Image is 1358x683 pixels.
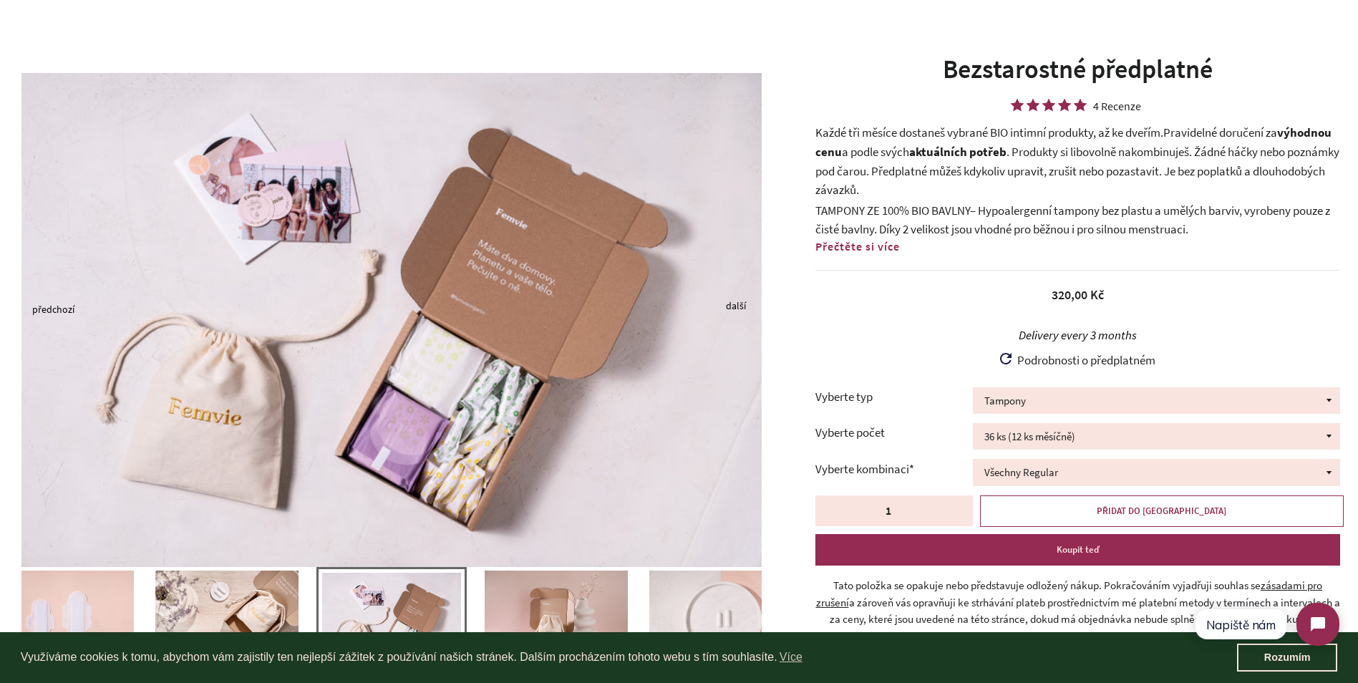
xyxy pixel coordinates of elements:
a: learn more about cookies [777,646,805,668]
span: Přečtěte si více [815,239,900,253]
label: Vyberte typ [815,387,973,407]
div: 4 Recenze [1093,101,1141,111]
button: PŘIDAT DO [GEOGRAPHIC_DATA] [980,495,1344,527]
iframe: Tidio Chat [1182,591,1352,658]
span: 320,00 Kč [1052,286,1104,303]
label: Delivery every 3 months [1019,327,1137,343]
span: – Hypoalergenní tampony bez plastu a umělých barviv, vyrobeny pouze z čisté bavlny. Díky 2 veliko... [815,203,1330,238]
span: Využíváme cookies k tomu, abychom vám zajistily ten nejlepší zážitek z používání našich stránek. ... [21,646,1237,668]
span: a podle svých [842,144,909,160]
span: Podrobnosti o předplatném [1012,352,1155,368]
span: Pravidelné doručení za [1163,125,1277,140]
span: zásadami pro zrušení [816,578,1323,609]
img: TER07022_nahled_8cbbf038-df9d-495c-8a81-dc3926471646_400x.jpg [485,571,628,671]
button: Podrobnosti o předplatném [996,350,1160,371]
small: Tato položka se opakuje nebo představuje odložený nákup. Pokračováním vyjadřuji souhlas se a záro... [815,577,1340,646]
img: TER07046_nahled_e819ef39-4be1-4e26-87ba-be875aeae645_400x.jpg [155,571,299,671]
p: Každé tři měsíce dostaneš vybrané BIO intimní produkty, až ke dveřím. Produkty si libovolně nakom... [815,123,1340,199]
button: Next [726,306,733,309]
button: Previous [32,309,39,313]
img: TER06153_nahled_55e4d994-aa26-4205-95cb-2843203b3a89_800x.jpg [21,73,762,567]
span: TAMPONY ZE 100% BIO BAVLNY [815,203,970,218]
img: TER06153_nahled_55e4d994-aa26-4205-95cb-2843203b3a89_400x.jpg [322,573,461,669]
label: Vyberte kombinaci* [815,460,973,479]
b: výhodnou cenu [815,125,1332,160]
h1: Bezstarostné předplatné [815,52,1340,87]
label: Vyberte počet [815,423,973,442]
b: aktuálních potřeb [909,144,1007,160]
img: TER07052_nahled_60026042-4c92-4937-a87b-c663277d37b7_400x.jpg [649,571,792,671]
span: PŘIDAT DO [GEOGRAPHIC_DATA] [1097,505,1226,517]
button: Koupit teď [815,534,1340,566]
span: . [1007,144,1009,160]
